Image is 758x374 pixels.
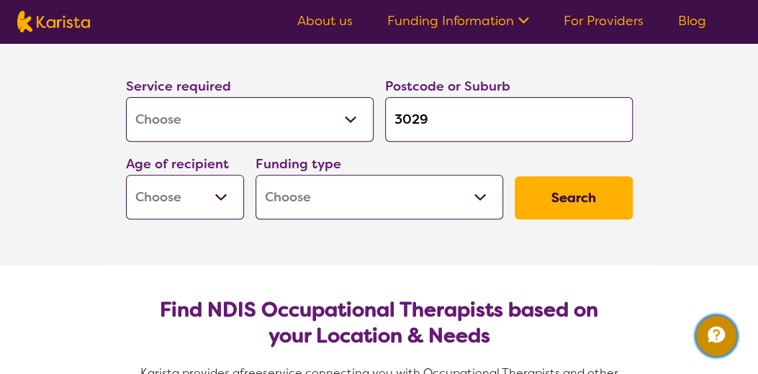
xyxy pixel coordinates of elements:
button: Channel Menu [696,316,736,356]
img: Karista logo [17,11,90,32]
a: For Providers [564,12,644,29]
label: Postcode or Suburb [385,78,510,95]
a: Funding Information [387,12,529,29]
a: About us [297,12,353,29]
button: Search [515,176,633,219]
a: Blog [678,12,706,29]
label: Age of recipient [126,155,229,173]
h2: Find NDIS Occupational Therapists based on your Location & Needs [137,297,621,349]
label: Service required [126,78,231,95]
input: Type [385,97,633,142]
label: Funding type [256,155,341,173]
